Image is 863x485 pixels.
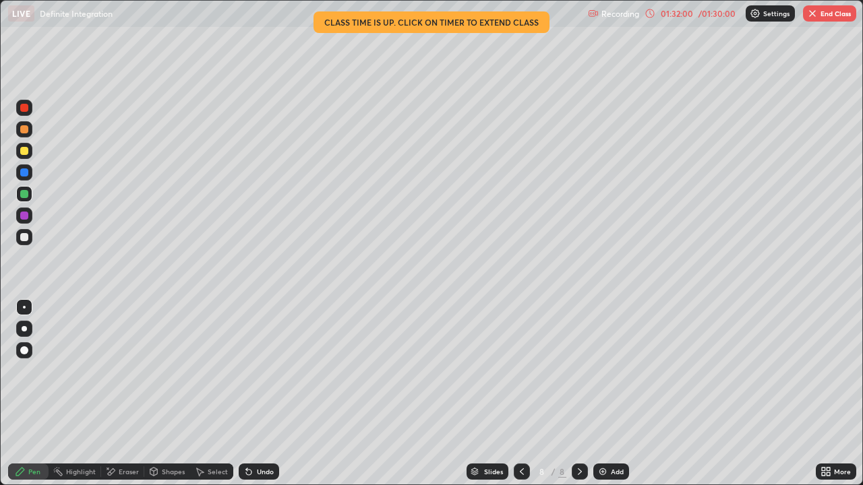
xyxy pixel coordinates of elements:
[552,467,556,476] div: /
[66,468,96,475] div: Highlight
[696,9,738,18] div: / 01:30:00
[750,8,761,19] img: class-settings-icons
[162,468,185,475] div: Shapes
[535,467,549,476] div: 8
[208,468,228,475] div: Select
[28,468,40,475] div: Pen
[119,468,139,475] div: Eraser
[597,466,608,477] img: add-slide-button
[807,8,818,19] img: end-class-cross
[558,465,566,478] div: 8
[40,8,113,19] p: Definite Integration
[803,5,856,22] button: End Class
[588,8,599,19] img: recording.375f2c34.svg
[601,9,639,19] p: Recording
[658,9,696,18] div: 01:32:00
[611,468,624,475] div: Add
[834,468,851,475] div: More
[484,468,503,475] div: Slides
[257,468,274,475] div: Undo
[763,10,790,17] p: Settings
[12,8,30,19] p: LIVE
